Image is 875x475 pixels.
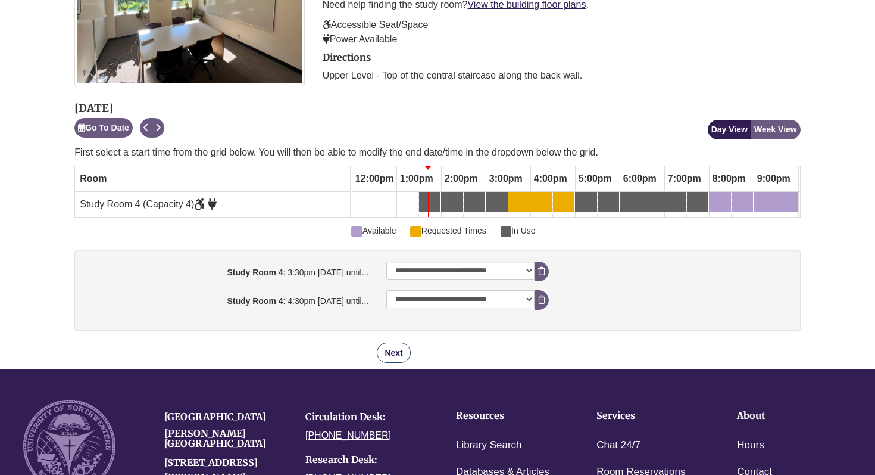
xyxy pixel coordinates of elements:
h4: [PERSON_NAME][GEOGRAPHIC_DATA] [164,429,287,449]
p: First select a start time from the grid below. You will then be able to modify the end date/time ... [74,145,801,160]
button: Week View [751,120,801,139]
h4: Services [596,411,700,421]
a: 3:30pm Monday, October 13, 2025 - Study Room 4 - Available [508,192,530,212]
a: 5:30pm Monday, October 13, 2025 - Study Room 4 - In Use [598,192,619,212]
strong: Study Room 4 [227,268,283,277]
span: 7:00pm [665,169,704,189]
a: 9:00pm Monday, October 13, 2025 - Study Room 4 - Available [754,192,776,212]
span: 5:00pm [576,169,615,189]
span: In Use [501,224,536,237]
span: Study Room 4 (Capacity 4) [80,199,217,209]
a: [GEOGRAPHIC_DATA] [164,411,266,423]
a: 6:00pm Monday, October 13, 2025 - Study Room 4 - In Use [620,192,642,212]
a: 7:30pm Monday, October 13, 2025 - Study Room 4 - In Use [687,192,708,212]
button: Next [377,343,410,363]
span: 1:00pm [397,169,436,189]
a: 2:00pm Monday, October 13, 2025 - Study Room 4 - In Use [441,192,463,212]
button: Day View [708,120,751,139]
a: Library Search [456,437,522,454]
strong: Study Room 4 [227,296,283,306]
span: 3:00pm [486,169,526,189]
span: 2:00pm [442,169,481,189]
span: Available [351,224,396,237]
span: Requested Times [410,224,486,237]
span: 12:00pm [352,169,397,189]
a: 3:00pm Monday, October 13, 2025 - Study Room 4 - In Use [486,192,508,212]
p: Accessible Seat/Space Power Available [323,18,801,46]
h4: Research Desk: [305,455,429,465]
span: Room [80,173,107,184]
a: 5:00pm Monday, October 13, 2025 - Study Room 4 - In Use [575,192,597,212]
a: 8:30pm Monday, October 13, 2025 - Study Room 4 - Available [732,192,753,212]
p: Upper Level - Top of the central staircase along the back wall. [323,69,801,83]
a: 4:00pm Monday, October 13, 2025 - Study Room 4 - Available [530,192,552,212]
h4: Circulation Desk: [305,412,429,423]
a: 1:30pm Monday, October 13, 2025 - Study Room 4 - In Use [419,192,440,212]
a: [PHONE_NUMBER] [305,430,391,440]
a: 2:30pm Monday, October 13, 2025 - Study Room 4 - In Use [464,192,485,212]
h2: Directions [323,52,801,63]
button: Next [152,118,164,138]
span: 4:00pm [531,169,570,189]
a: 9:30pm Monday, October 13, 2025 - Study Room 4 - Available [776,192,798,212]
button: Previous [140,118,152,138]
span: 9:00pm [754,169,793,189]
h4: About [737,411,840,421]
a: 4:30pm Monday, October 13, 2025 - Study Room 4 - Available [553,192,574,212]
span: 10:00pm [799,169,843,189]
h2: [DATE] [74,103,164,114]
span: 6:00pm [620,169,660,189]
button: Go To Date [74,118,133,138]
div: directions [323,52,801,83]
a: 8:00pm Monday, October 13, 2025 - Study Room 4 - Available [709,192,731,212]
a: Hours [737,437,764,454]
a: 6:30pm Monday, October 13, 2025 - Study Room 4 - In Use [642,192,664,212]
a: Chat 24/7 [596,437,640,454]
span: 8:00pm [710,169,749,189]
div: booking form [74,250,801,363]
label: : 3:30pm [DATE] until... [77,262,377,279]
a: 7:00pm Monday, October 13, 2025 - Study Room 4 - In Use [664,192,686,212]
h4: Resources [456,411,560,421]
label: : 4:30pm [DATE] until... [77,290,377,308]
